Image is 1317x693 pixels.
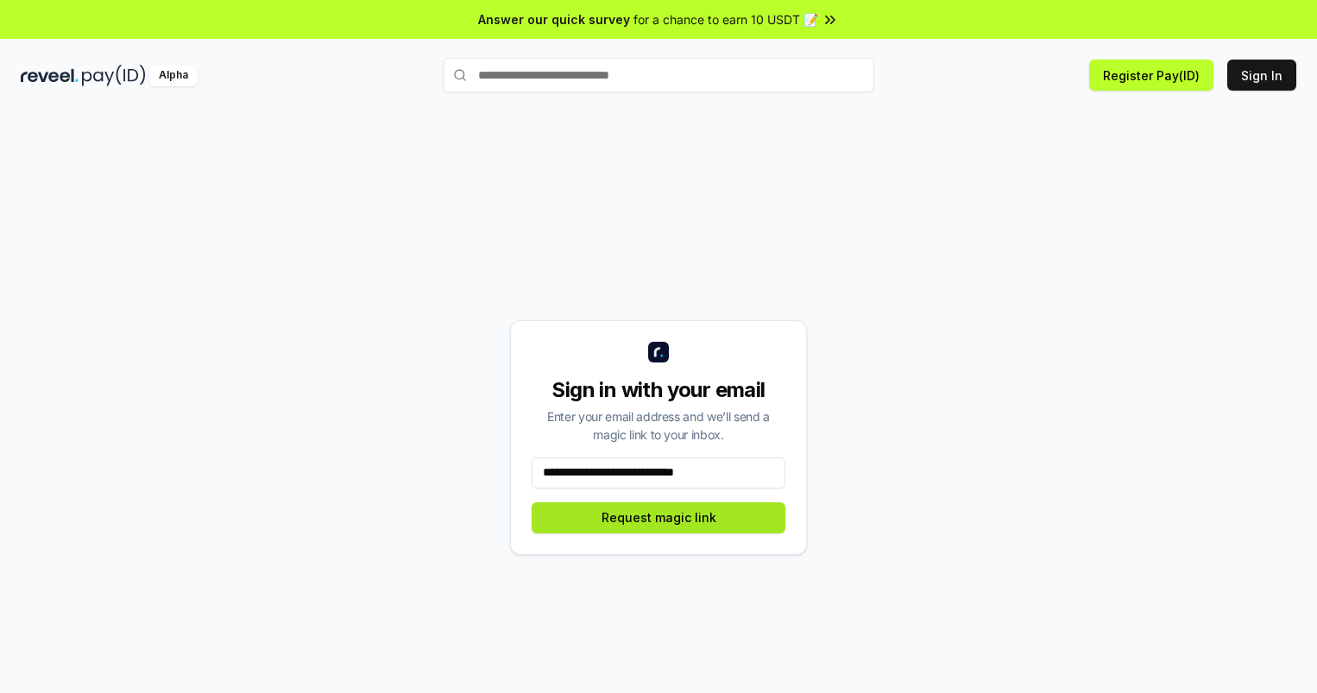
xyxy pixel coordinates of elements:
div: Enter your email address and we’ll send a magic link to your inbox. [532,407,785,444]
button: Register Pay(ID) [1089,60,1213,91]
button: Sign In [1227,60,1296,91]
span: for a chance to earn 10 USDT 📝 [633,10,818,28]
img: pay_id [82,65,146,86]
img: logo_small [648,342,669,362]
img: reveel_dark [21,65,79,86]
span: Answer our quick survey [478,10,630,28]
button: Request magic link [532,502,785,533]
div: Sign in with your email [532,376,785,404]
div: Alpha [149,65,198,86]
